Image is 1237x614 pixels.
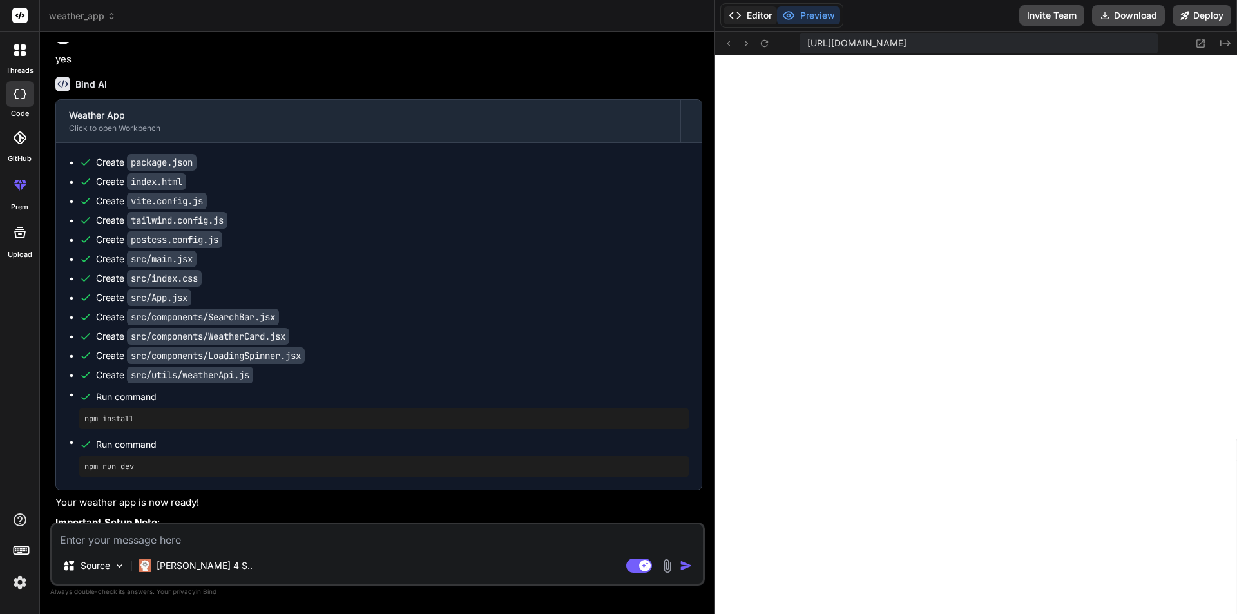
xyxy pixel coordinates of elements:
[127,212,227,229] code: tailwind.config.js
[69,109,667,122] div: Weather App
[127,154,197,171] code: package.json
[50,586,705,598] p: Always double-check its answers. Your in Bind
[807,37,906,50] span: [URL][DOMAIN_NAME]
[680,559,693,572] img: icon
[81,559,110,572] p: Source
[96,156,197,169] div: Create
[96,291,191,304] div: Create
[724,6,777,24] button: Editor
[1092,5,1165,26] button: Download
[8,153,32,164] label: GitHub
[84,461,684,472] pre: npm run dev
[69,123,667,133] div: Click to open Workbench
[127,270,202,287] code: src/index.css
[8,249,32,260] label: Upload
[75,78,107,91] h6: Bind AI
[1019,5,1084,26] button: Invite Team
[127,328,289,345] code: src/components/WeatherCard.jsx
[96,390,689,403] span: Run command
[173,588,196,595] span: privacy
[127,251,197,267] code: src/main.jsx
[6,65,34,76] label: threads
[9,571,31,593] img: settings
[127,231,222,248] code: postcss.config.js
[96,233,222,246] div: Create
[157,559,253,572] p: [PERSON_NAME] 4 S..
[84,414,684,424] pre: npm install
[1173,5,1231,26] button: Deploy
[127,193,207,209] code: vite.config.js
[127,309,279,325] code: src/components/SearchBar.jsx
[127,347,305,364] code: src/components/LoadingSpinner.jsx
[777,6,840,24] button: Preview
[127,173,186,190] code: index.html
[139,559,151,572] img: Claude 4 Sonnet
[127,367,253,383] code: src/utils/weatherApi.js
[49,10,116,23] span: weather_app
[55,516,157,528] strong: Important Setup Note
[127,289,191,306] code: src/App.jsx
[55,495,702,510] p: Your weather app is now ready!
[96,311,279,323] div: Create
[96,438,689,451] span: Run command
[96,369,253,381] div: Create
[55,52,702,67] p: yes
[96,214,227,227] div: Create
[55,515,702,530] p: :
[96,349,305,362] div: Create
[96,175,186,188] div: Create
[715,55,1237,614] iframe: Preview
[96,330,289,343] div: Create
[96,195,207,207] div: Create
[11,202,28,213] label: prem
[96,253,197,265] div: Create
[660,559,675,573] img: attachment
[96,272,202,285] div: Create
[11,108,29,119] label: code
[56,100,680,142] button: Weather AppClick to open Workbench
[114,561,125,571] img: Pick Models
